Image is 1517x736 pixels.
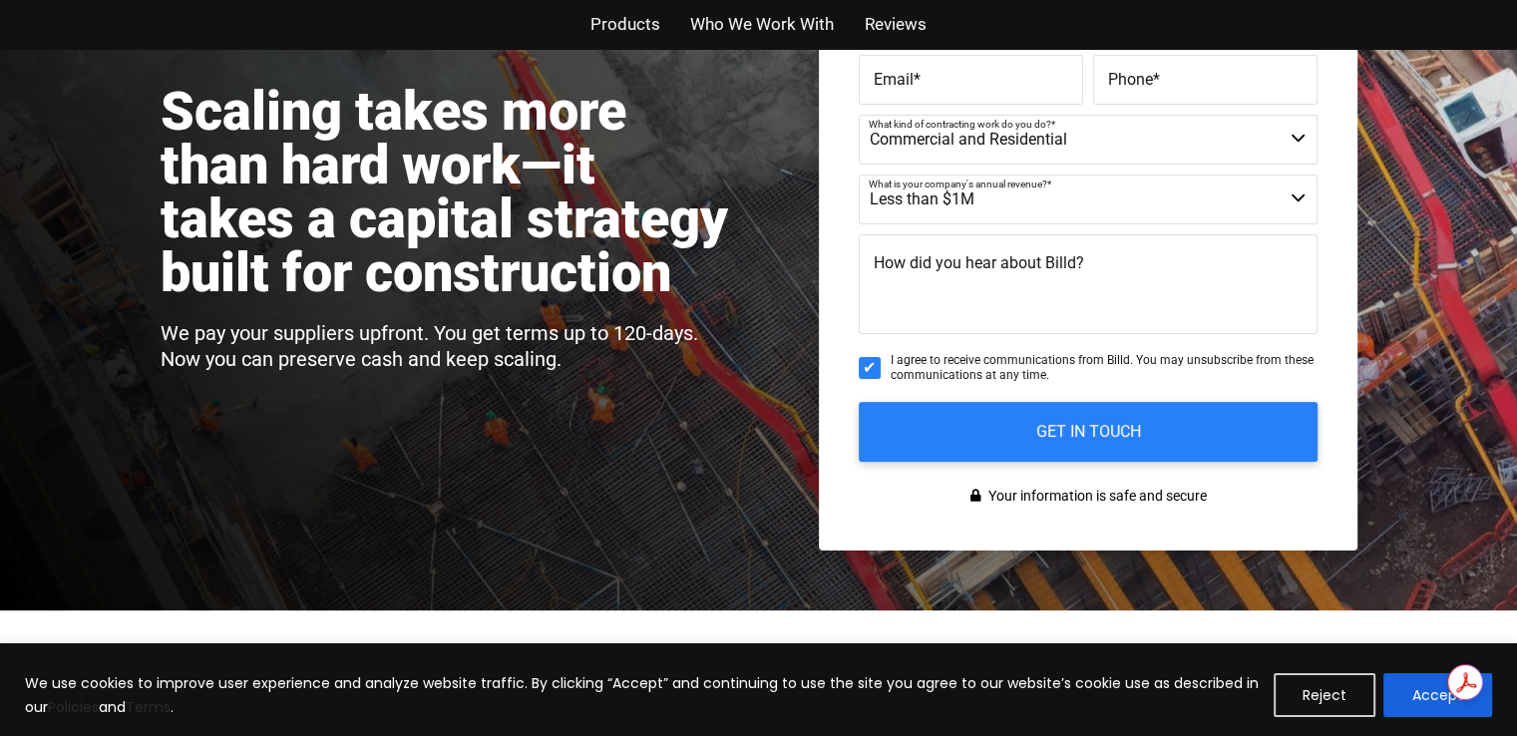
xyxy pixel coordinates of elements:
p: We use cookies to improve user experience and analyze website traffic. By clicking “Accept” and c... [25,671,1259,719]
span: Your information is safe and secure [983,482,1207,511]
span: How did you hear about Billd? [874,253,1084,272]
h1: Scaling takes more than hard work—it takes a capital strategy built for construction [161,85,739,300]
input: GET IN TOUCH [859,402,1318,462]
a: Terms [126,697,171,717]
a: Who We Work With [690,10,834,39]
a: Reviews [864,10,926,39]
a: Policies [48,697,99,717]
button: Reject [1274,673,1375,717]
span: I agree to receive communications from Billd. You may unsubscribe from these communications at an... [891,353,1318,382]
input: I agree to receive communications from Billd. You may unsubscribe from these communications at an... [859,357,881,379]
button: Accept [1383,673,1492,717]
p: We pay your suppliers upfront. You get terms up to 120-days. Now you can preserve cash and keep s... [161,320,739,372]
span: Email [874,70,914,89]
span: Phone [1108,70,1153,89]
a: Products [590,10,660,39]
